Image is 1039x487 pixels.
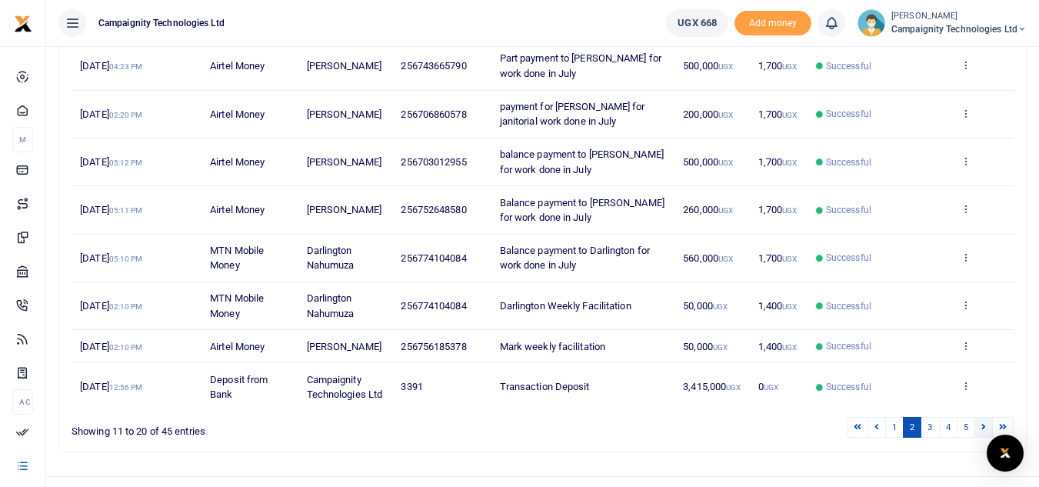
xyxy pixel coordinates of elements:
[858,9,885,37] img: profile-user
[891,10,1027,23] small: [PERSON_NAME]
[782,111,797,119] small: UGX
[718,62,733,71] small: UGX
[782,302,797,311] small: UGX
[683,381,741,392] span: 3,415,000
[826,107,871,121] span: Successful
[401,156,466,168] span: 256703012955
[80,300,142,312] span: [DATE]
[210,204,265,215] span: Airtel Money
[80,204,142,215] span: [DATE]
[401,381,422,392] span: 3391
[782,206,797,215] small: UGX
[210,60,265,72] span: Airtel Money
[80,156,142,168] span: [DATE]
[92,16,231,30] span: Campaignity Technologies Ltd
[758,156,798,168] span: 1,700
[210,245,264,272] span: MTN Mobile Money
[500,300,631,312] span: Darlington Weekly Facilitation
[683,300,728,312] span: 50,000
[660,9,734,37] li: Wallet ballance
[210,156,265,168] span: Airtel Money
[683,204,733,215] span: 260,000
[500,381,590,392] span: Transaction Deposit
[109,62,143,71] small: 04:23 PM
[764,383,778,392] small: UGX
[500,341,605,352] span: Mark weekly facilitation
[14,17,32,28] a: logo-small logo-large logo-large
[826,59,871,73] span: Successful
[718,158,733,167] small: UGX
[987,435,1024,472] div: Open Intercom Messenger
[957,417,975,438] a: 5
[72,415,458,439] div: Showing 11 to 20 of 45 entries
[210,341,265,352] span: Airtel Money
[80,341,142,352] span: [DATE]
[758,60,798,72] span: 1,700
[80,60,142,72] span: [DATE]
[782,158,797,167] small: UGX
[782,255,797,263] small: UGX
[307,292,355,319] span: Darlington Nahumuza
[109,383,143,392] small: 12:56 PM
[109,255,143,263] small: 05:10 PM
[500,148,664,175] span: balance payment to [PERSON_NAME] for work done in July
[782,62,797,71] small: UGX
[307,374,383,401] span: Campaignity Technologies Ltd
[826,339,871,353] span: Successful
[713,302,728,311] small: UGX
[500,197,664,224] span: Balance payment to [PERSON_NAME] for work done in July
[666,9,728,37] a: UGX 668
[758,300,798,312] span: 1,400
[210,374,268,401] span: Deposit from Bank
[734,16,811,28] a: Add money
[713,343,728,352] small: UGX
[758,204,798,215] span: 1,700
[826,155,871,169] span: Successful
[683,341,728,352] span: 50,000
[500,52,661,79] span: Part payment to [PERSON_NAME] for work done in July
[718,206,733,215] small: UGX
[80,381,142,392] span: [DATE]
[678,15,717,31] span: UGX 668
[683,108,733,120] span: 200,000
[718,255,733,263] small: UGX
[891,22,1027,36] span: Campaignity Technologies Ltd
[782,343,797,352] small: UGX
[210,292,264,319] span: MTN Mobile Money
[726,383,741,392] small: UGX
[307,341,381,352] span: [PERSON_NAME]
[826,251,871,265] span: Successful
[401,252,466,264] span: 256774104084
[80,108,142,120] span: [DATE]
[858,9,1027,37] a: profile-user [PERSON_NAME] Campaignity Technologies Ltd
[758,108,798,120] span: 1,700
[80,252,142,264] span: [DATE]
[683,252,733,264] span: 560,000
[758,341,798,352] span: 1,400
[401,204,466,215] span: 256752648580
[718,111,733,119] small: UGX
[885,417,904,438] a: 1
[12,389,33,415] li: Ac
[12,127,33,152] li: M
[307,245,355,272] span: Darlington Nahumuza
[826,203,871,217] span: Successful
[401,108,466,120] span: 256706860578
[500,101,645,128] span: payment for [PERSON_NAME] for janitorial work done in July
[109,206,143,215] small: 05:11 PM
[758,381,778,392] span: 0
[307,108,381,120] span: [PERSON_NAME]
[307,156,381,168] span: [PERSON_NAME]
[939,417,957,438] a: 4
[734,11,811,36] li: Toup your wallet
[401,60,466,72] span: 256743665790
[826,380,871,394] span: Successful
[307,60,381,72] span: [PERSON_NAME]
[758,252,798,264] span: 1,700
[401,341,466,352] span: 256756185378
[109,111,143,119] small: 02:20 PM
[903,417,921,438] a: 2
[14,15,32,33] img: logo-small
[683,60,733,72] span: 500,000
[210,108,265,120] span: Airtel Money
